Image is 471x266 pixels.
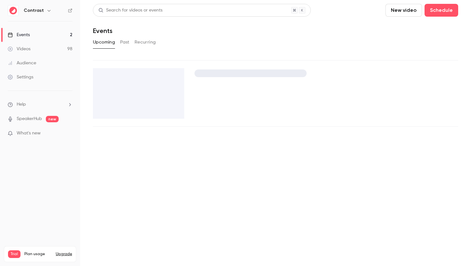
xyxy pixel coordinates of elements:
[8,5,18,16] img: Contrast
[8,101,72,108] li: help-dropdown-opener
[425,4,458,17] button: Schedule
[17,101,26,108] span: Help
[93,27,112,35] h1: Events
[8,250,21,258] span: Trial
[46,116,59,122] span: new
[8,32,30,38] div: Events
[24,252,52,257] span: Plan usage
[17,116,42,122] a: SpeakerHub
[98,7,162,14] div: Search for videos or events
[93,37,115,47] button: Upcoming
[8,46,30,52] div: Videos
[8,74,33,80] div: Settings
[24,7,44,14] h6: Contrast
[17,130,41,137] span: What's new
[385,4,422,17] button: New video
[135,37,156,47] button: Recurring
[120,37,129,47] button: Past
[8,60,36,66] div: Audience
[56,252,72,257] button: Upgrade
